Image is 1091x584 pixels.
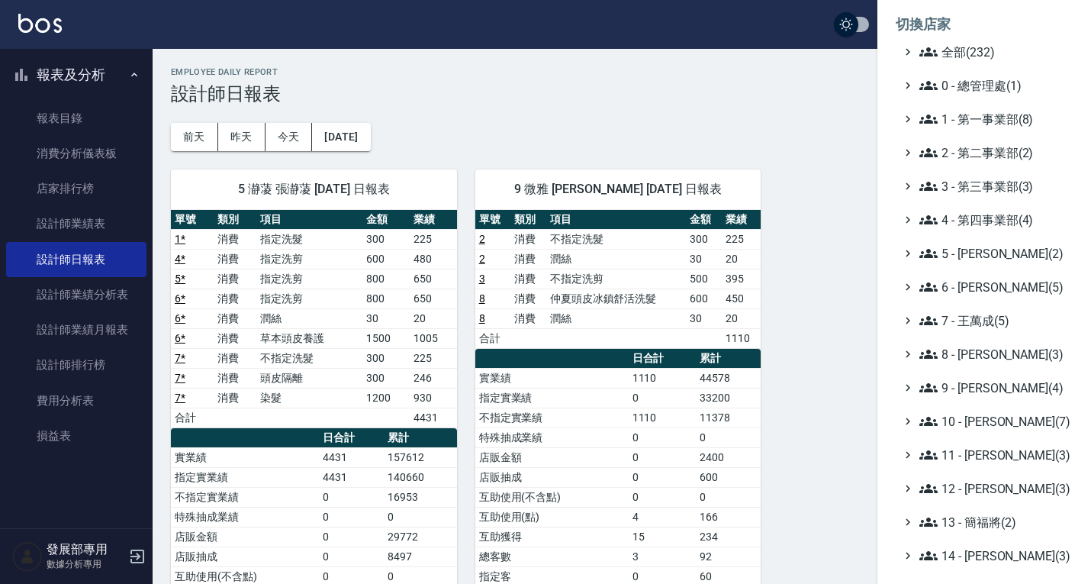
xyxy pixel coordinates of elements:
[919,244,1067,263] span: 5 - [PERSON_NAME](2)
[919,479,1067,498] span: 12 - [PERSON_NAME](3)
[896,6,1073,43] li: 切換店家
[919,547,1067,565] span: 14 - [PERSON_NAME](3)
[919,211,1067,229] span: 4 - 第四事業部(4)
[919,513,1067,531] span: 13 - 簡福將(2)
[919,76,1067,95] span: 0 - 總管理處(1)
[919,311,1067,330] span: 7 - 王萬成(5)
[919,446,1067,464] span: 11 - [PERSON_NAME](3)
[919,144,1067,162] span: 2 - 第二事業部(2)
[919,379,1067,397] span: 9 - [PERSON_NAME](4)
[919,412,1067,431] span: 10 - [PERSON_NAME](7)
[919,278,1067,296] span: 6 - [PERSON_NAME](5)
[919,177,1067,195] span: 3 - 第三事業部(3)
[919,345,1067,363] span: 8 - [PERSON_NAME](3)
[919,43,1067,61] span: 全部(232)
[919,110,1067,128] span: 1 - 第一事業部(8)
